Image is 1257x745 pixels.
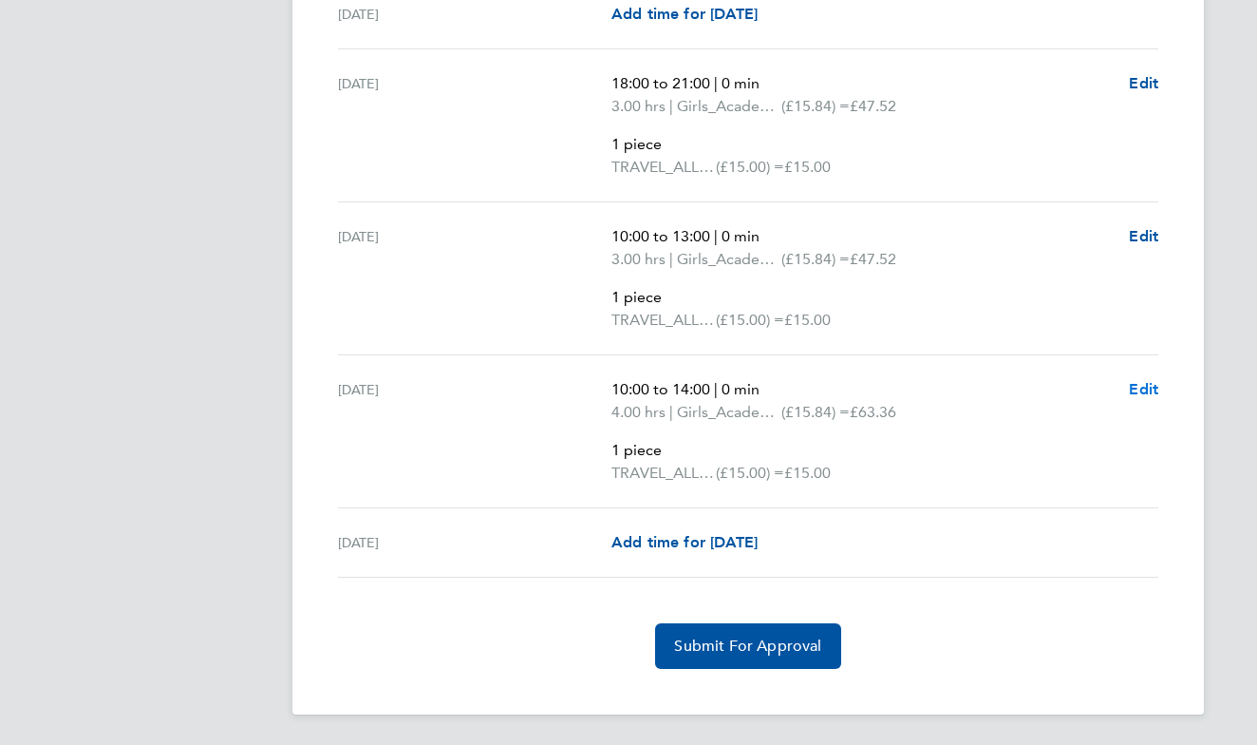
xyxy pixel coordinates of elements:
span: Submit For Approval [674,637,821,656]
span: 0 min [722,227,760,245]
a: Add time for [DATE] [611,531,758,554]
span: Edit [1129,380,1158,398]
p: 1 piece [611,286,1114,309]
span: £15.00 [784,158,831,176]
a: Edit [1129,378,1158,401]
span: | [714,227,718,245]
span: £47.52 [850,250,896,268]
span: (£15.00) = [716,158,784,176]
span: Edit [1129,227,1158,245]
span: | [669,403,673,421]
span: Add time for [DATE] [611,5,758,23]
span: Edit [1129,74,1158,92]
span: 18:00 to 21:00 [611,74,710,92]
span: 10:00 to 14:00 [611,380,710,398]
span: TRAVEL_ALLOWANCE_15 [611,462,716,485]
span: Add time for [DATE] [611,533,758,551]
span: (£15.00) = [716,311,784,329]
span: TRAVEL_ALLOWANCE_15 [611,309,716,332]
span: (£15.00) = [716,464,784,482]
div: [DATE] [338,72,611,179]
div: [DATE] [338,225,611,332]
span: 0 min [722,380,760,398]
span: £47.52 [850,97,896,115]
span: 0 min [722,74,760,92]
span: TRAVEL_ALLOWANCE_15 [611,156,716,179]
span: £63.36 [850,403,896,421]
span: (£15.84) = [781,403,850,421]
a: Edit [1129,225,1158,248]
p: 1 piece [611,133,1114,156]
div: [DATE] [338,378,611,485]
span: | [714,380,718,398]
p: 1 piece [611,439,1114,462]
span: 3.00 hrs [611,97,666,115]
span: 10:00 to 13:00 [611,227,710,245]
span: £15.00 [784,464,831,482]
span: | [669,250,673,268]
div: [DATE] [338,3,611,26]
span: 3.00 hrs [611,250,666,268]
span: Girls_Academy_Coach [677,248,781,271]
a: Add time for [DATE] [611,3,758,26]
span: 4.00 hrs [611,403,666,421]
span: | [714,74,718,92]
a: Edit [1129,72,1158,95]
span: Girls_Academy_Coach [677,95,781,118]
span: £15.00 [784,311,831,329]
span: (£15.84) = [781,97,850,115]
span: | [669,97,673,115]
span: (£15.84) = [781,250,850,268]
div: [DATE] [338,531,611,554]
span: Girls_Academy_Coach [677,401,781,424]
button: Submit For Approval [655,623,840,669]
